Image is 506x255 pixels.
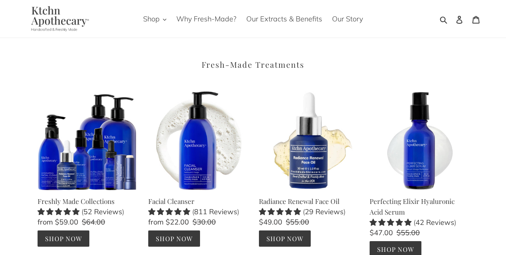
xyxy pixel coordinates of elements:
span: Shop [143,14,160,24]
a: Our Extracts & Benefits [242,12,326,25]
span: Our Extracts & Benefits [246,14,322,24]
button: Shop [139,12,170,25]
img: Ktchn Apothecary [22,6,95,32]
span: Why Fresh-Made? [176,14,236,24]
a: Our Story [328,12,367,25]
a: Why Fresh-Made? [172,12,240,25]
span: Our Story [332,14,363,24]
h2: Fresh-Made Treatments [38,60,468,69]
